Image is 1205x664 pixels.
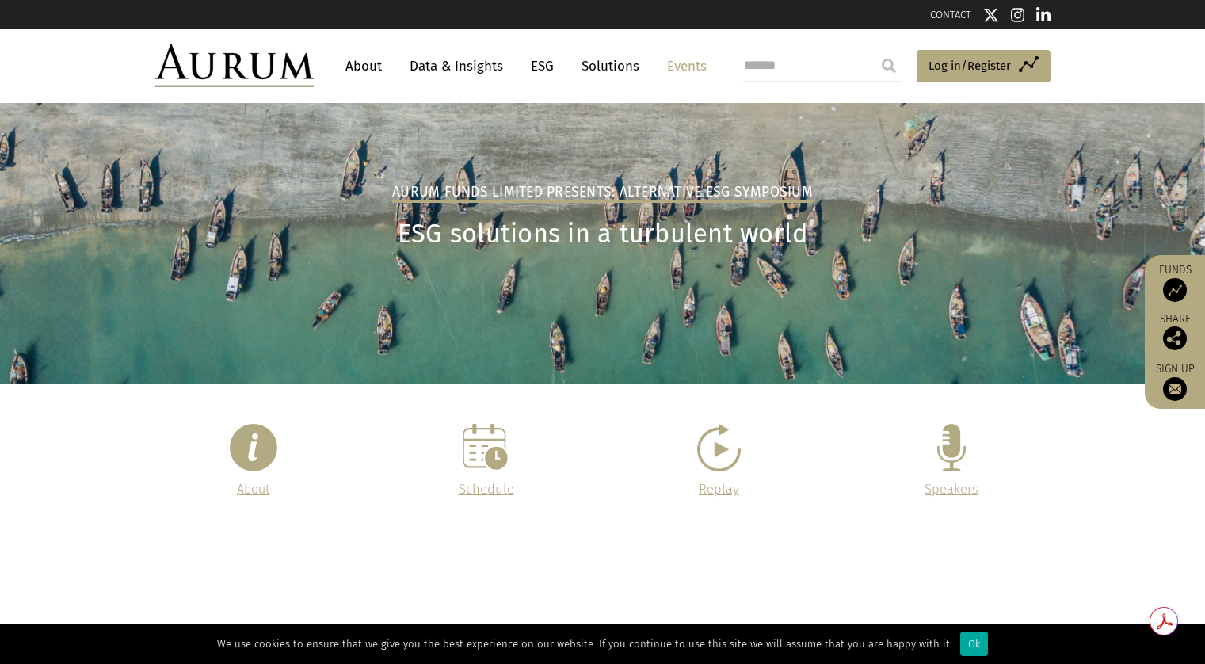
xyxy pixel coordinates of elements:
a: Funds [1153,263,1197,302]
a: Sign up [1153,362,1197,401]
input: Submit [873,50,905,82]
h1: ESG solutions in a turbulent world [155,219,1051,250]
a: CONTACT [930,9,971,21]
h2: Aurum Funds Limited Presents: Alternative ESG Symposium [392,184,813,203]
a: Events [659,52,707,81]
span: Log in/Register [929,56,1011,75]
a: Solutions [574,52,647,81]
a: Speakers [925,482,978,497]
a: Replay [699,482,739,497]
img: Access Funds [1163,278,1187,302]
img: Linkedin icon [1036,7,1051,23]
div: Ok [960,632,988,656]
a: About [337,52,390,81]
img: Instagram icon [1011,7,1025,23]
img: Share this post [1163,326,1187,350]
a: Data & Insights [402,52,511,81]
img: Aurum [155,44,314,87]
a: Schedule [459,482,514,497]
img: Twitter icon [983,7,999,23]
a: About [237,482,269,497]
a: Log in/Register [917,50,1051,83]
img: Sign up to our newsletter [1163,377,1187,401]
div: Share [1153,314,1197,350]
a: ESG [523,52,562,81]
